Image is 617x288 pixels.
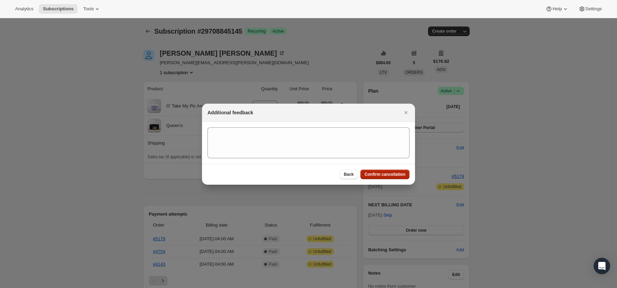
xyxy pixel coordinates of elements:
h2: Additional feedback [207,109,253,116]
span: Help [552,6,562,12]
span: Subscriptions [43,6,74,12]
button: Back [340,170,358,179]
button: Tools [79,4,105,14]
span: Confirm cancellation [364,172,405,177]
span: Back [344,172,354,177]
button: Analytics [11,4,37,14]
span: Settings [585,6,602,12]
div: Open Intercom Messenger [594,258,610,274]
button: Subscriptions [39,4,78,14]
button: Close [401,108,411,117]
button: Help [541,4,573,14]
button: Settings [574,4,606,14]
span: Tools [83,6,94,12]
span: Analytics [15,6,33,12]
button: Confirm cancellation [360,170,410,179]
